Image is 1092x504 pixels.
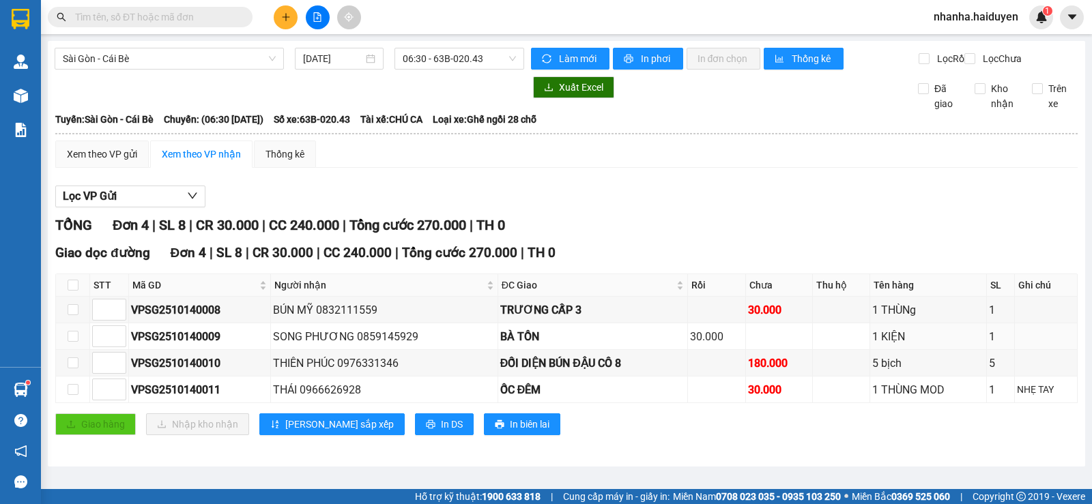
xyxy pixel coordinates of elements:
[164,112,263,127] span: Chuyến: (06:30 [DATE])
[989,301,1012,318] div: 1
[500,328,685,345] div: BÀ TỒN
[131,301,268,318] div: VPSG2510140008
[113,217,149,233] span: Đơn 4
[531,48,609,70] button: syncLàm mới
[872,328,984,345] div: 1 KIỆN
[395,245,399,261] span: |
[273,355,495,372] div: THIÊN PHÚC 0976331346
[274,278,483,293] span: Người nhận
[502,278,674,293] span: ĐC Giao
[960,489,962,504] span: |
[14,55,28,69] img: warehouse-icon
[872,355,984,372] div: 5 bịch
[1016,492,1026,501] span: copyright
[690,328,743,345] div: 30.000
[313,12,322,22] span: file-add
[872,301,984,318] div: 1 THÙNg
[1045,6,1050,16] span: 1
[403,48,515,69] span: 06:30 - 63B-020.43
[673,489,841,504] span: Miền Nam
[90,274,129,297] th: STT
[317,245,320,261] span: |
[1015,274,1078,297] th: Ghi chú
[986,81,1021,111] span: Kho nhận
[764,48,844,70] button: bar-chartThống kê
[426,419,435,430] span: printer
[55,413,136,435] button: uploadGiao hàng
[55,114,154,125] b: Tuyến: Sài Gòn - Cái Bè
[55,245,150,261] span: Giao dọc đường
[484,413,560,435] button: printerIn biên lai
[273,328,495,345] div: SONG PHƯƠNG 0859145929
[1060,5,1084,29] button: caret-down
[337,5,361,29] button: aim
[265,147,304,162] div: Thống kê
[989,381,1012,398] div: 1
[131,381,268,398] div: VPSG2510140011
[544,83,554,93] span: download
[987,274,1015,297] th: SL
[559,51,599,66] span: Làm mới
[687,48,761,70] button: In đơn chọn
[748,355,810,372] div: 180.000
[402,245,517,261] span: Tổng cước 270.000
[349,217,466,233] span: Tổng cước 270.000
[14,414,27,427] span: question-circle
[324,245,392,261] span: CC 240.000
[792,51,833,66] span: Thống kê
[551,489,553,504] span: |
[259,413,405,435] button: sort-ascending[PERSON_NAME] sắp xếp
[433,112,536,127] span: Loại xe: Ghế ngồi 28 chỗ
[129,376,271,403] td: VPSG2510140011
[129,350,271,376] td: VPSG2510140010
[533,76,614,98] button: downloadXuất Excel
[55,217,92,233] span: TỔNG
[131,355,268,372] div: VPSG2510140010
[716,491,841,502] strong: 0708 023 035 - 0935 103 250
[748,301,810,318] div: 30.000
[26,381,30,385] sup: 1
[542,54,554,65] span: sync
[129,323,271,350] td: VPSG2510140009
[273,381,495,398] div: THÁI 0966626928
[1035,11,1048,23] img: icon-new-feature
[57,12,66,22] span: search
[559,80,603,95] span: Xuất Excel
[923,8,1029,25] span: nhanha.haiduyen
[495,419,504,430] span: printer
[1043,81,1078,111] span: Trên xe
[253,245,313,261] span: CR 30.000
[748,381,810,398] div: 30.000
[274,5,298,29] button: plus
[306,5,330,29] button: file-add
[273,301,495,318] div: BÚN MỸ 0832111559
[152,217,156,233] span: |
[500,355,685,372] div: ĐỐI DIỆN BÚN ĐẬU CÔ 8
[641,51,672,66] span: In phơi
[688,274,746,297] th: Rồi
[500,381,685,398] div: ỐC ĐÊM
[285,417,394,432] span: [PERSON_NAME] sắp xếp
[132,278,257,293] span: Mã GD
[932,51,968,66] span: Lọc Rồi
[441,417,463,432] span: In DS
[872,381,984,398] div: 1 THÙNG MOD
[415,489,541,504] span: Hỗ trợ kỹ thuật:
[360,112,422,127] span: Tài xế: CHÚ CA
[246,245,249,261] span: |
[187,190,198,201] span: down
[14,475,27,488] span: message
[528,245,556,261] span: TH 0
[989,355,1012,372] div: 5
[415,413,474,435] button: printerIn DS
[844,494,848,499] span: ⚪️
[1066,11,1078,23] span: caret-down
[303,51,364,66] input: 14/10/2025
[269,217,339,233] span: CC 240.000
[75,10,236,25] input: Tìm tên, số ĐT hoặc mã đơn
[482,491,541,502] strong: 1900 633 818
[281,12,291,22] span: plus
[14,383,28,397] img: warehouse-icon
[510,417,549,432] span: In biên lai
[852,489,950,504] span: Miền Bắc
